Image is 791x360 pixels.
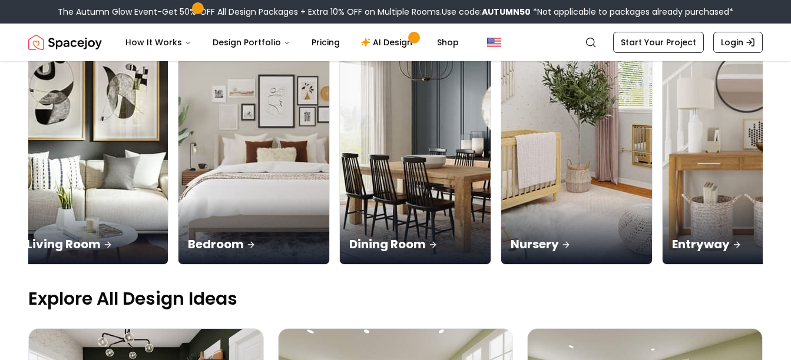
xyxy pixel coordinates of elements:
nav: Global [28,24,763,61]
b: AUTUMN50 [482,6,531,18]
a: Login [713,32,763,53]
button: Design Portfolio [203,31,300,54]
div: The Autumn Glow Event-Get 50% OFF All Design Packages + Extra 10% OFF on Multiple Rooms. [58,6,733,18]
a: AI Design [352,31,425,54]
span: Use code: [442,6,531,18]
p: Nursery [511,236,643,252]
a: Pricing [302,31,349,54]
a: Shop [428,31,468,54]
button: How It Works [116,31,201,54]
p: Explore All Design Ideas [28,288,763,309]
nav: Main [116,31,468,54]
a: Start Your Project [613,32,704,53]
img: United States [487,35,501,49]
a: Spacejoy [28,31,102,54]
img: Spacejoy Logo [28,31,102,54]
p: Bedroom [188,236,320,252]
span: *Not applicable to packages already purchased* [531,6,733,18]
p: Dining Room [349,236,481,252]
p: Living Room [27,236,158,252]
